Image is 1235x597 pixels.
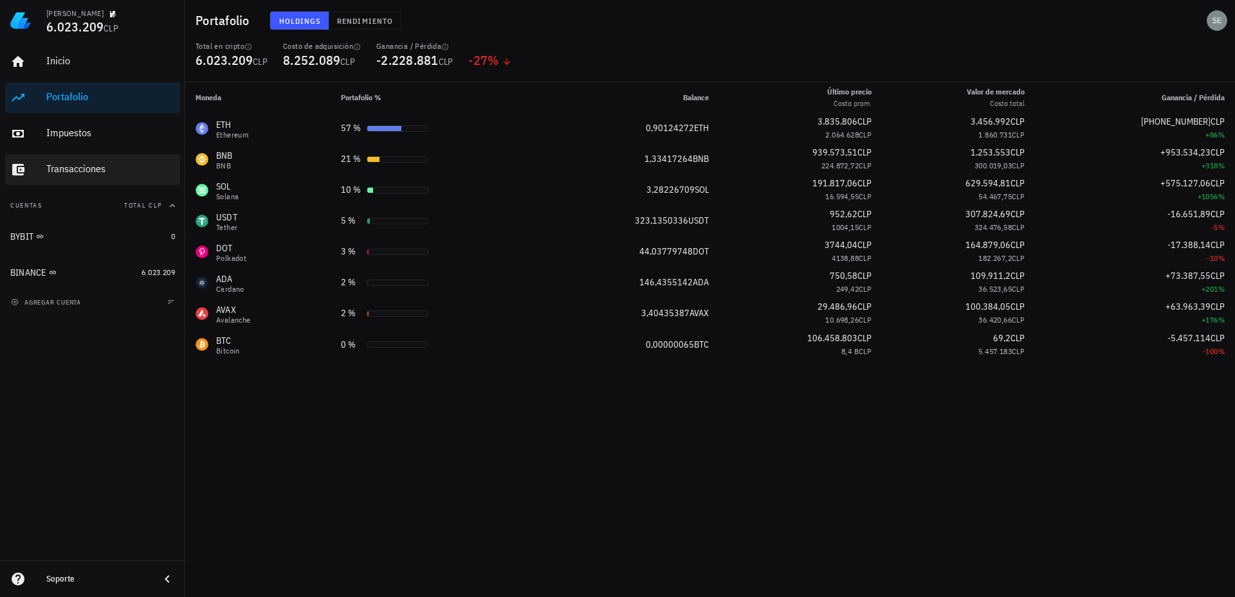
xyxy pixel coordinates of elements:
span: CLP [1011,177,1025,189]
span: CLP [859,130,872,139]
span: CLP [1211,208,1225,220]
span: CLP [1012,253,1025,263]
button: CuentasTotal CLP [5,190,180,221]
span: -2.228.881 [376,51,439,69]
span: 3.835.806 [818,116,857,127]
div: BNB-icon [196,153,208,166]
span: 750,58 [830,270,857,281]
span: % [1218,192,1225,201]
span: CLP [1211,332,1225,344]
span: % [488,51,499,69]
span: CLP [1211,177,1225,189]
div: Valor de mercado [967,86,1025,98]
div: SOL [216,180,239,193]
span: CLP [1211,147,1225,158]
span: % [1218,253,1225,263]
span: 29.486,96 [818,301,857,312]
span: 0,90124272 [646,122,694,134]
div: Costo prom. [827,98,872,109]
span: CLP [1011,208,1025,220]
span: [PHONE_NUMBER] [1141,116,1211,127]
span: CLP [1011,239,1025,251]
span: CLP [859,315,872,325]
span: 100.384,05 [965,301,1011,312]
div: avatar [1207,10,1227,31]
span: % [1218,161,1225,170]
div: Ganancia / Pérdida [376,41,453,51]
div: -10 [1045,252,1225,265]
span: 6.023.209 [142,267,175,277]
span: 307.824,69 [965,208,1011,220]
div: Transacciones [46,163,175,175]
div: 5 % [341,214,361,227]
button: Rendimiento [329,12,401,30]
span: 44,03779748 [639,245,693,257]
span: CLP [1012,130,1025,139]
span: AVAX [690,307,709,319]
span: 109.911,2 [971,270,1011,281]
span: 4138,88 [832,253,859,263]
th: Moneda [185,82,331,113]
a: Inicio [5,46,180,77]
div: DOT [216,242,246,254]
div: ETH [216,118,248,131]
div: ETH-icon [196,122,208,135]
span: CLP [857,332,872,344]
span: 224.872,72 [821,161,859,170]
div: ADA-icon [196,276,208,289]
span: 3,28226709 [646,184,695,195]
h1: Portafolio [196,10,255,31]
div: BTC-icon [196,338,208,351]
span: CLP [1012,315,1025,325]
span: CLP [857,177,872,189]
div: 57 % [341,121,361,135]
span: ADA [693,276,709,288]
span: +73.387,55 [1166,270,1211,281]
span: CLP [857,239,872,251]
a: BINANCE 6.023.209 [5,257,180,288]
div: AVAX [216,303,251,316]
span: 1004,15 [832,222,859,232]
div: +176 [1045,314,1225,326]
div: +1056 [1045,190,1225,203]
a: Portafolio [5,82,180,113]
div: Último precio [827,86,872,98]
span: % [1218,315,1225,325]
span: CLP [1211,116,1225,127]
div: -27 [468,54,511,67]
span: CLP [859,253,872,263]
span: CLP [859,222,872,232]
div: 21 % [341,152,361,166]
span: CLP [253,56,268,67]
div: -5 [1045,221,1225,234]
span: DOT [693,245,709,257]
a: BYBIT 0 [5,221,180,252]
div: Tether [216,224,237,231]
span: 8.252.089 [283,51,340,69]
span: CLP [1012,284,1025,294]
th: Portafolio %: Sin ordenar. Pulse para ordenar de forma ascendente. [331,82,538,113]
div: Costo de adquisición [283,41,361,51]
div: BYBIT [10,231,33,242]
span: agregar cuenta [14,298,81,307]
span: CLP [857,208,872,220]
span: 2.064.628 [825,130,859,139]
div: BNB [216,162,233,170]
span: 3.456.992 [971,116,1011,127]
span: CLP [1211,239,1225,251]
span: 6.023.209 [196,51,253,69]
span: 1.860.731 [978,130,1012,139]
div: Cardano [216,285,244,293]
span: CLP [1011,270,1025,281]
span: 5.457.183 [978,346,1012,356]
span: 10.698,26 [825,315,859,325]
div: 10 % [341,183,361,197]
span: 249,42 [836,284,859,294]
span: Rendimiento [336,16,393,26]
div: BTC [216,334,240,347]
span: 146,4355142 [639,276,693,288]
div: 2 % [341,276,361,289]
span: CLP [859,192,872,201]
span: CLP [340,56,355,67]
span: Moneda [196,93,221,102]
